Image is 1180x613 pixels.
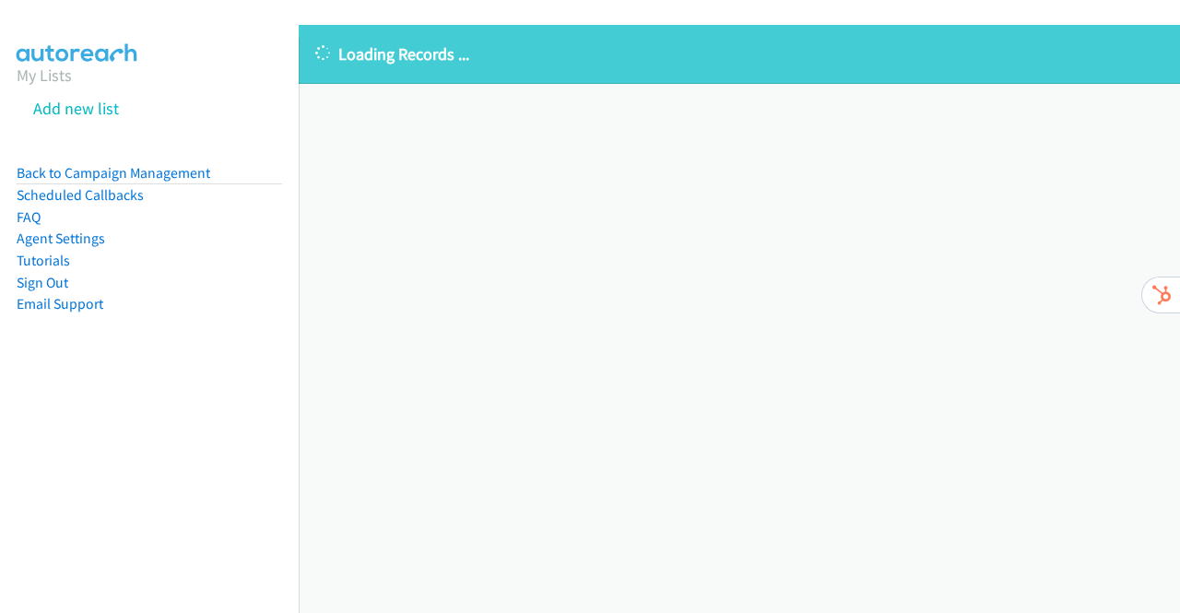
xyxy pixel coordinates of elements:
a: Add new list [33,98,119,119]
a: Scheduled Callbacks [17,186,144,204]
a: Tutorials [17,252,70,269]
a: Sign Out [17,274,68,291]
a: Agent Settings [17,230,105,247]
a: Back to Campaign Management [17,164,210,182]
a: My Lists [17,65,72,86]
a: FAQ [17,208,41,226]
p: Loading Records ... [315,41,1163,66]
a: Email Support [17,295,103,312]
